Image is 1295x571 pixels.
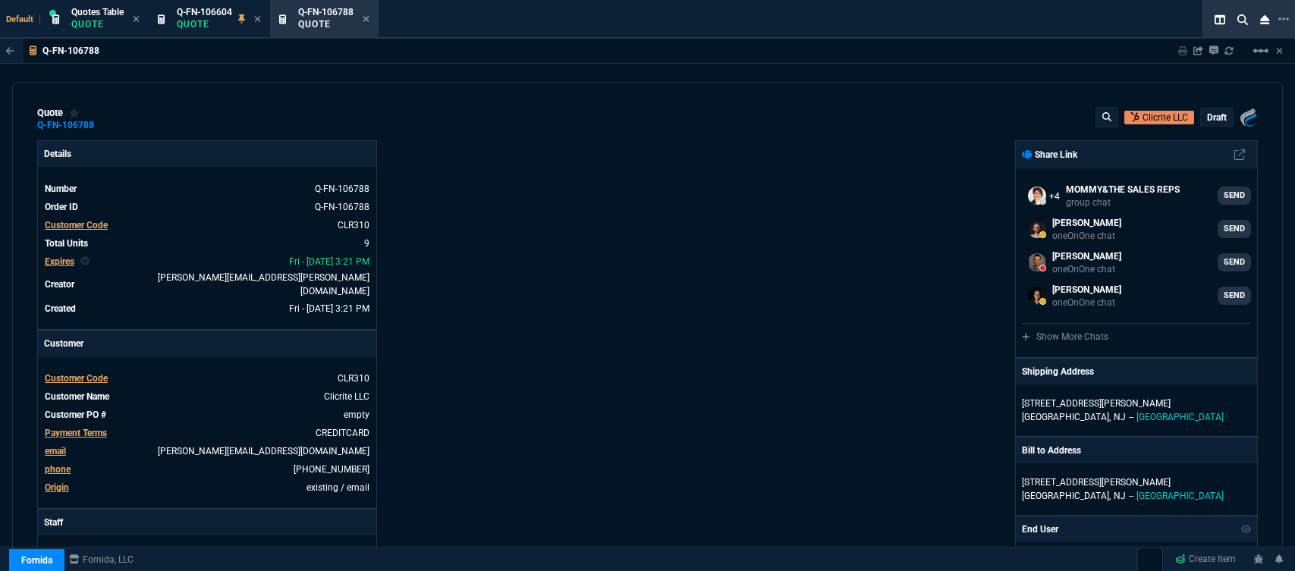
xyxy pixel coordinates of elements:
[45,303,76,314] span: Created
[71,7,124,17] span: Quotes Table
[44,371,370,386] tr: undefined
[177,7,232,17] span: Q-FN-106604
[1143,111,1188,124] p: Clicrite LLC
[44,425,370,441] tr: undefined
[44,407,370,422] tr: undefined
[1252,42,1270,60] mat-icon: Example home icon
[298,7,354,17] span: Q-FN-106788
[45,446,66,456] span: email
[1124,111,1194,124] a: Open Customer in hubSpot
[42,45,99,57] p: Q-FN-106788
[71,18,124,30] p: Quote
[45,409,106,420] span: Customer PO #
[158,272,369,296] span: fiona.rossi@fornida.com
[1129,491,1133,501] span: --
[80,255,90,268] nx-icon: Clear selected rep
[1052,296,1121,309] p: oneOnOne chat
[1066,183,1180,196] p: MOMMY&THE SALES REPS
[64,553,138,566] a: msbcCompanyName
[44,199,370,215] tr: See Marketplace Order
[289,256,369,267] span: 2025-09-12T15:21:53.239Z
[1241,522,1252,536] nx-icon: Show/Hide End User to Customer
[44,254,370,269] tr: undefined
[158,446,369,456] a: [PERSON_NAME][EMAIL_ADDRESS][DOMAIN_NAME]
[1129,412,1133,422] span: --
[45,220,108,231] span: Customer Code
[1022,180,1251,211] a: seti.shadab@fornida.com,alicia.bostic@fornida.com,sarah.costa@fornida.com,Brian.Over@fornida.com,...
[363,14,369,26] nx-icon: Close Tab
[1114,491,1126,501] span: NJ
[45,391,109,402] span: Customer Name
[338,373,369,384] span: CLR310
[315,202,369,212] a: See Marketplace Order
[44,218,370,233] tr: undefined
[1114,412,1126,422] span: NJ
[316,428,369,438] a: CREDITCARD
[1066,196,1180,209] p: group chat
[45,184,77,194] span: Number
[1022,491,1111,501] span: [GEOGRAPHIC_DATA],
[44,389,370,404] tr: undefined
[45,482,69,493] a: Origin
[1052,263,1121,275] p: oneOnOne chat
[1052,249,1121,263] p: [PERSON_NAME]
[1022,148,1077,162] p: Share Link
[1218,187,1251,205] a: SEND
[37,107,80,119] div: quote
[1218,287,1251,305] a: SEND
[1218,220,1251,238] a: SEND
[306,482,369,493] span: existing / email
[294,464,369,475] a: 732-231-5555
[1136,491,1224,501] span: [GEOGRAPHIC_DATA]
[38,141,376,167] p: Details
[45,464,71,475] span: phone
[298,18,354,30] p: Quote
[1052,283,1121,296] p: [PERSON_NAME]
[1231,11,1254,29] nx-icon: Search
[315,184,369,194] span: See Marketplace Order
[1022,444,1081,457] p: Bill to Address
[38,510,376,535] p: Staff
[1276,45,1283,57] a: Hide Workbench
[45,428,107,438] span: Payment Terms
[1254,11,1275,29] nx-icon: Close Workbench
[1022,365,1094,378] p: Shipping Address
[1209,11,1231,29] nx-icon: Split Panels
[1022,397,1251,410] p: [STREET_ADDRESS][PERSON_NAME]
[45,202,78,212] span: Order ID
[1022,412,1111,422] span: [GEOGRAPHIC_DATA],
[6,45,14,56] nx-icon: Back to Table
[44,270,370,299] tr: undefined
[1052,216,1121,230] p: [PERSON_NAME]
[254,14,261,26] nx-icon: Close Tab
[1022,331,1108,342] a: Show More Chats
[338,220,369,231] a: CLR310
[1218,253,1251,271] a: SEND
[38,331,376,356] p: Customer
[1278,12,1289,27] nx-icon: Open New Tab
[1022,475,1251,489] p: [STREET_ADDRESS][PERSON_NAME]
[44,301,370,316] tr: undefined
[45,373,108,384] span: Customer Code
[1022,247,1251,278] a: Chris.Hernandez@fornida.com
[45,279,74,290] span: Creator
[1022,281,1251,311] a: steven.huang@fornida.com
[364,238,369,249] span: 9
[324,391,369,402] a: Clicrite LLC
[1052,230,1121,242] p: oneOnOne chat
[44,181,370,196] tr: See Marketplace Order
[44,462,370,477] tr: 732-231-5555
[37,124,94,127] a: Q-FN-106788
[344,409,369,420] a: empty
[1022,214,1251,244] a: Brian.Over@fornida.com
[289,303,369,314] span: 2025-08-29T15:21:53.239Z
[1136,412,1224,422] span: [GEOGRAPHIC_DATA]
[44,236,370,251] tr: undefined
[133,14,140,26] nx-icon: Close Tab
[44,480,370,495] tr: undefined
[45,256,74,267] span: Expires
[69,107,80,119] div: Add to Watchlist
[45,238,88,249] span: Total Units
[1169,548,1242,571] a: Create Item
